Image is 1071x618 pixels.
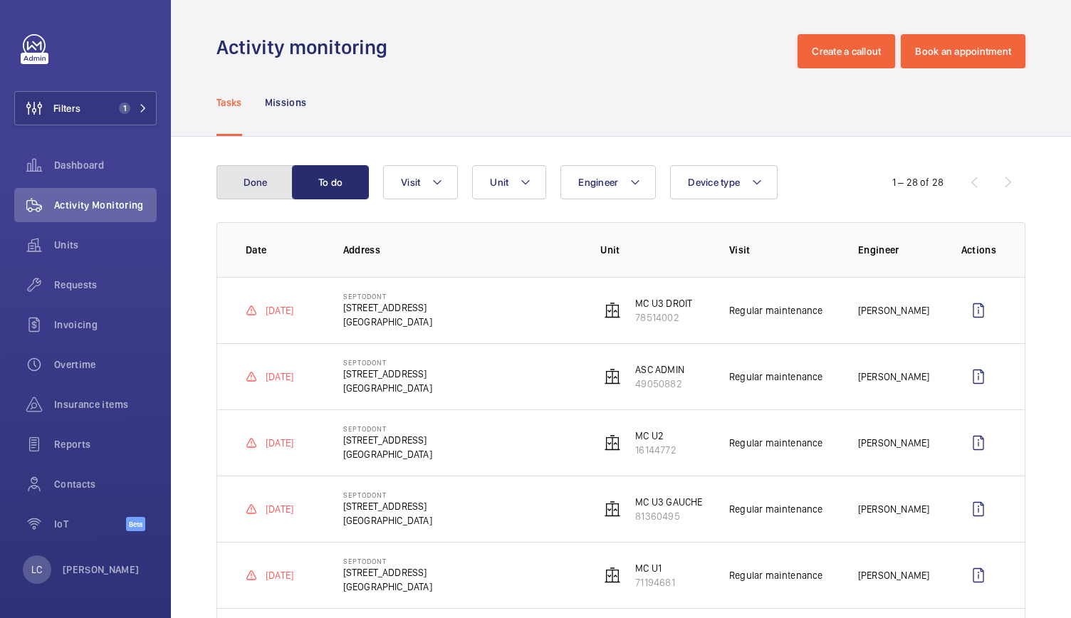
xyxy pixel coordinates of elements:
[54,357,157,372] span: Overtime
[635,377,684,391] p: 49050882
[31,562,42,577] p: LC
[729,568,822,582] p: Regular maintenance
[54,318,157,332] span: Invoicing
[343,424,432,433] p: Septodont
[635,561,674,575] p: MC U1
[54,158,157,172] span: Dashboard
[635,443,676,457] p: 16144772
[401,177,420,188] span: Visit
[688,177,740,188] span: Device type
[343,491,432,499] p: Septodont
[292,165,369,199] button: To do
[798,34,895,68] button: Create a callout
[635,310,692,325] p: 78514002
[126,517,145,531] span: Beta
[216,165,293,199] button: Done
[892,175,944,189] div: 1 – 28 of 28
[858,502,929,516] p: [PERSON_NAME]
[635,429,676,443] p: MC U2
[604,567,621,584] img: elevator.svg
[266,370,293,384] p: [DATE]
[343,433,432,447] p: [STREET_ADDRESS]
[54,397,157,412] span: Insurance items
[729,436,822,450] p: Regular maintenance
[266,502,293,516] p: [DATE]
[54,517,126,531] span: IoT
[54,477,157,491] span: Contacts
[343,513,432,528] p: [GEOGRAPHIC_DATA]
[266,303,293,318] p: [DATE]
[858,436,929,450] p: [PERSON_NAME]
[343,447,432,461] p: [GEOGRAPHIC_DATA]
[729,243,835,257] p: Visit
[343,381,432,395] p: [GEOGRAPHIC_DATA]
[216,95,242,110] p: Tasks
[266,568,293,582] p: [DATE]
[858,303,929,318] p: [PERSON_NAME]
[343,243,578,257] p: Address
[14,91,157,125] button: Filters1
[54,437,157,451] span: Reports
[343,580,432,594] p: [GEOGRAPHIC_DATA]
[635,575,674,590] p: 71194681
[604,434,621,451] img: elevator.svg
[729,370,822,384] p: Regular maintenance
[858,243,939,257] p: Engineer
[54,198,157,212] span: Activity Monitoring
[343,565,432,580] p: [STREET_ADDRESS]
[343,557,432,565] p: Septodont
[63,562,140,577] p: [PERSON_NAME]
[604,501,621,518] img: elevator.svg
[635,509,702,523] p: 81360495
[343,315,432,329] p: [GEOGRAPHIC_DATA]
[383,165,458,199] button: Visit
[670,165,778,199] button: Device type
[858,370,929,384] p: [PERSON_NAME]
[216,34,396,61] h1: Activity monitoring
[343,367,432,381] p: [STREET_ADDRESS]
[635,362,684,377] p: ASC ADMIN
[343,499,432,513] p: [STREET_ADDRESS]
[54,278,157,292] span: Requests
[343,300,432,315] p: [STREET_ADDRESS]
[635,495,702,509] p: MC U3 GAUCHE
[343,358,432,367] p: Septodont
[901,34,1025,68] button: Book an appointment
[604,368,621,385] img: elevator.svg
[53,101,80,115] span: Filters
[472,165,546,199] button: Unit
[858,568,929,582] p: [PERSON_NAME]
[729,303,822,318] p: Regular maintenance
[578,177,618,188] span: Engineer
[54,238,157,252] span: Units
[604,302,621,319] img: elevator.svg
[119,103,130,114] span: 1
[265,95,307,110] p: Missions
[266,436,293,450] p: [DATE]
[343,292,432,300] p: Septodont
[246,243,320,257] p: Date
[560,165,656,199] button: Engineer
[961,243,996,257] p: Actions
[490,177,508,188] span: Unit
[600,243,706,257] p: Unit
[635,296,692,310] p: MC U3 DROIT
[729,502,822,516] p: Regular maintenance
